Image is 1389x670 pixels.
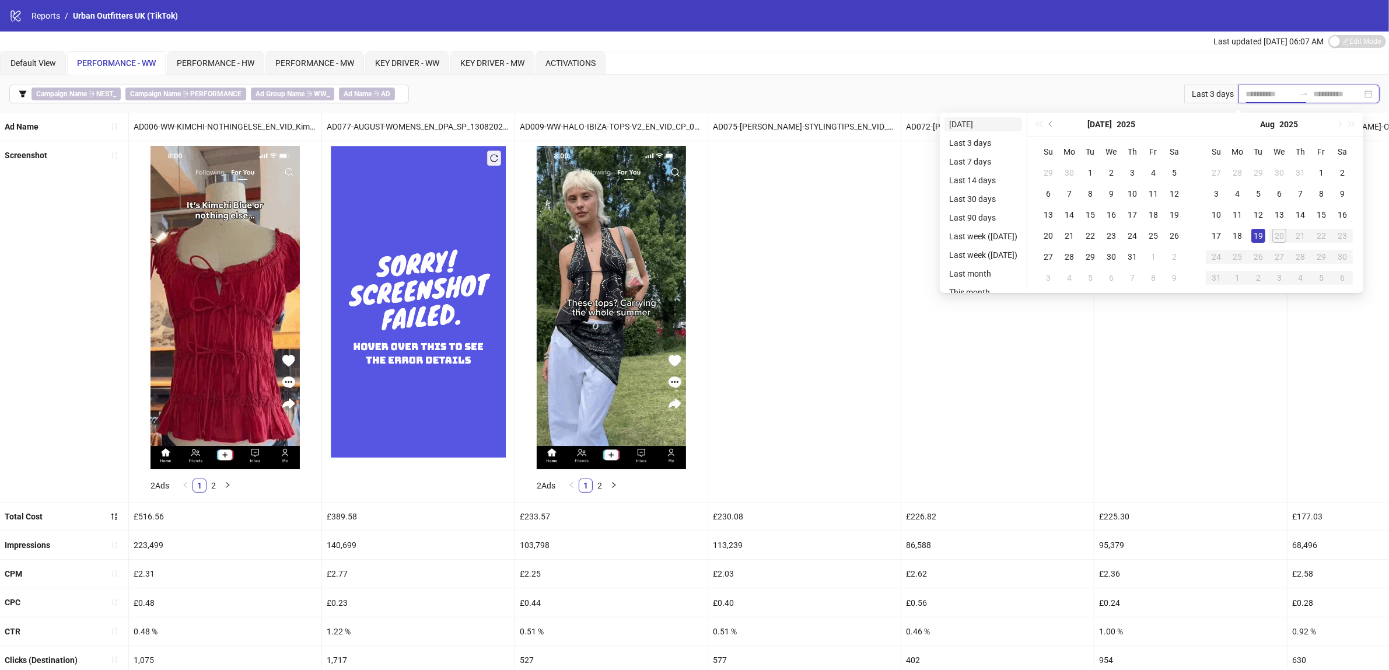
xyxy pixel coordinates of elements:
[1314,229,1328,243] div: 22
[1094,502,1287,531] div: £225.30
[1290,204,1311,225] td: 2025-08-14
[515,560,708,588] div: £2.25
[1209,208,1223,222] div: 10
[1251,166,1265,180] div: 29
[1122,162,1143,183] td: 2025-07-03
[515,113,708,141] div: AD009-WW-HALO-IBIZA-TOPS-V2_EN_VID_CP_09072025_F_CC_SC1_None_WW
[1094,560,1287,588] div: £2.36
[1083,166,1097,180] div: 1
[110,627,118,635] span: sort-ascending
[1146,250,1160,264] div: 1
[901,588,1094,616] div: £0.56
[1125,187,1139,201] div: 10
[110,655,118,664] span: sort-ascending
[129,617,321,645] div: 0.48 %
[1335,166,1349,180] div: 2
[1293,250,1307,264] div: 28
[1062,250,1076,264] div: 28
[1335,208,1349,222] div: 16
[944,155,1022,169] li: Last 7 days
[110,541,118,549] span: sort-ascending
[5,540,50,550] b: Impressions
[1080,246,1101,267] td: 2025-07-29
[77,58,156,68] span: PERFORMANCE - WW
[1062,166,1076,180] div: 30
[537,146,686,469] img: Screenshot 1837179173158929
[1167,187,1181,201] div: 12
[129,531,321,559] div: 223,499
[1269,183,1290,204] td: 2025-08-06
[193,479,207,493] li: 1
[1251,271,1265,285] div: 2
[1101,225,1122,246] td: 2025-07-23
[1080,204,1101,225] td: 2025-07-15
[1206,246,1227,267] td: 2025-08-24
[1117,113,1135,136] button: Choose a year
[5,512,43,521] b: Total Cost
[110,598,118,606] span: sort-ascending
[1101,267,1122,288] td: 2025-08-06
[1272,271,1286,285] div: 3
[1248,162,1269,183] td: 2025-07-29
[1272,166,1286,180] div: 30
[1269,141,1290,162] th: We
[1083,250,1097,264] div: 29
[275,58,354,68] span: PERFORMANCE - MW
[1041,271,1055,285] div: 3
[1335,229,1349,243] div: 23
[1104,229,1118,243] div: 23
[1248,204,1269,225] td: 2025-08-12
[1209,229,1223,243] div: 17
[1206,183,1227,204] td: 2025-08-03
[177,58,254,68] span: PERFORMANCE - HW
[1041,187,1055,201] div: 6
[110,123,118,131] span: sort-ascending
[1209,187,1223,201] div: 3
[9,85,409,103] button: Campaign Name ∋ NEST_Campaign Name ∋ PERFORMANCEAd Group Name ∋ WW_Ad Name ∋ AD
[708,588,901,616] div: £0.40
[1227,246,1248,267] td: 2025-08-25
[1125,166,1139,180] div: 3
[515,588,708,616] div: £0.44
[1248,141,1269,162] th: Tu
[1059,162,1080,183] td: 2025-06-30
[593,479,607,493] li: 2
[708,113,901,141] div: AD075-[PERSON_NAME]-STYLINGTIPS_EN_VID_CP_08082025_F_NSN_SC13_USP7_WW
[110,151,118,159] span: sort-ascending
[1184,85,1238,103] div: Last 3 days
[1146,208,1160,222] div: 18
[322,531,515,559] div: 140,699
[1332,225,1353,246] td: 2025-08-23
[129,502,321,531] div: £516.56
[1311,204,1332,225] td: 2025-08-15
[515,531,708,559] div: 103,798
[568,481,575,488] span: left
[29,9,62,22] a: Reports
[1230,187,1244,201] div: 4
[515,502,708,531] div: £233.57
[1164,141,1185,162] th: Sa
[1230,271,1244,285] div: 1
[1083,229,1097,243] div: 22
[1080,141,1101,162] th: Tu
[339,88,395,100] span: ∋
[1293,208,1307,222] div: 14
[1227,141,1248,162] th: Mo
[944,117,1022,131] li: [DATE]
[190,90,242,98] b: PERFORMANCE
[1227,225,1248,246] td: 2025-08-18
[1041,208,1055,222] div: 13
[314,90,330,98] b: WW_
[944,285,1022,299] li: This month
[322,502,515,531] div: £389.58
[1146,166,1160,180] div: 4
[1206,267,1227,288] td: 2025-08-31
[1293,166,1307,180] div: 31
[1104,187,1118,201] div: 9
[110,512,118,521] span: sort-descending
[1059,225,1080,246] td: 2025-07-21
[901,113,1094,141] div: AD072-[PERSON_NAME]-DAYINTHELIFE_EN_VID_CP_08082025_F_NSN_SC13_USP7_WW
[129,560,321,588] div: £2.31
[331,146,506,457] img: Failed Screenshot Placeholder
[130,90,181,98] b: Campaign Name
